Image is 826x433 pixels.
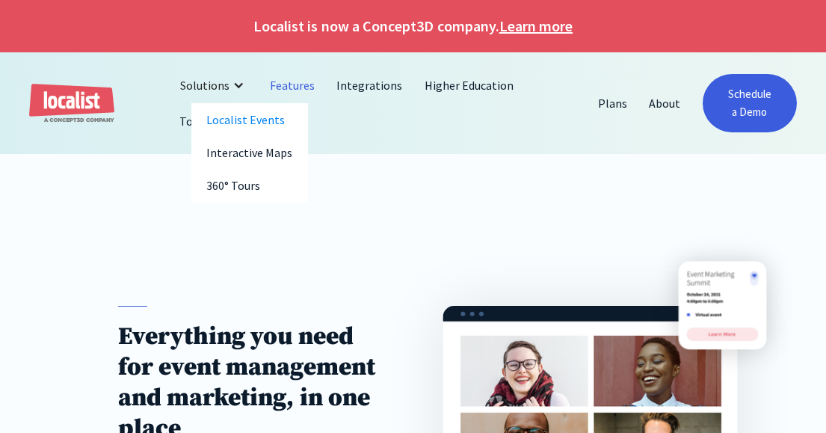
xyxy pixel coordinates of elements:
a: home [29,84,114,123]
a: 360° Tours [191,169,308,202]
a: Plans [588,85,638,121]
a: Tourism [169,103,233,139]
nav: Solutions [191,103,308,202]
a: Higher Education [414,67,526,103]
a: Localist Events [191,103,308,136]
a: Integrations [326,67,413,103]
a: Learn more [499,15,573,37]
a: Schedule a Demo [703,74,797,132]
div: Solutions [169,67,259,103]
a: Interactive Maps [191,136,308,169]
a: Features [259,67,326,103]
div: Solutions [180,76,229,94]
a: About [638,85,691,121]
